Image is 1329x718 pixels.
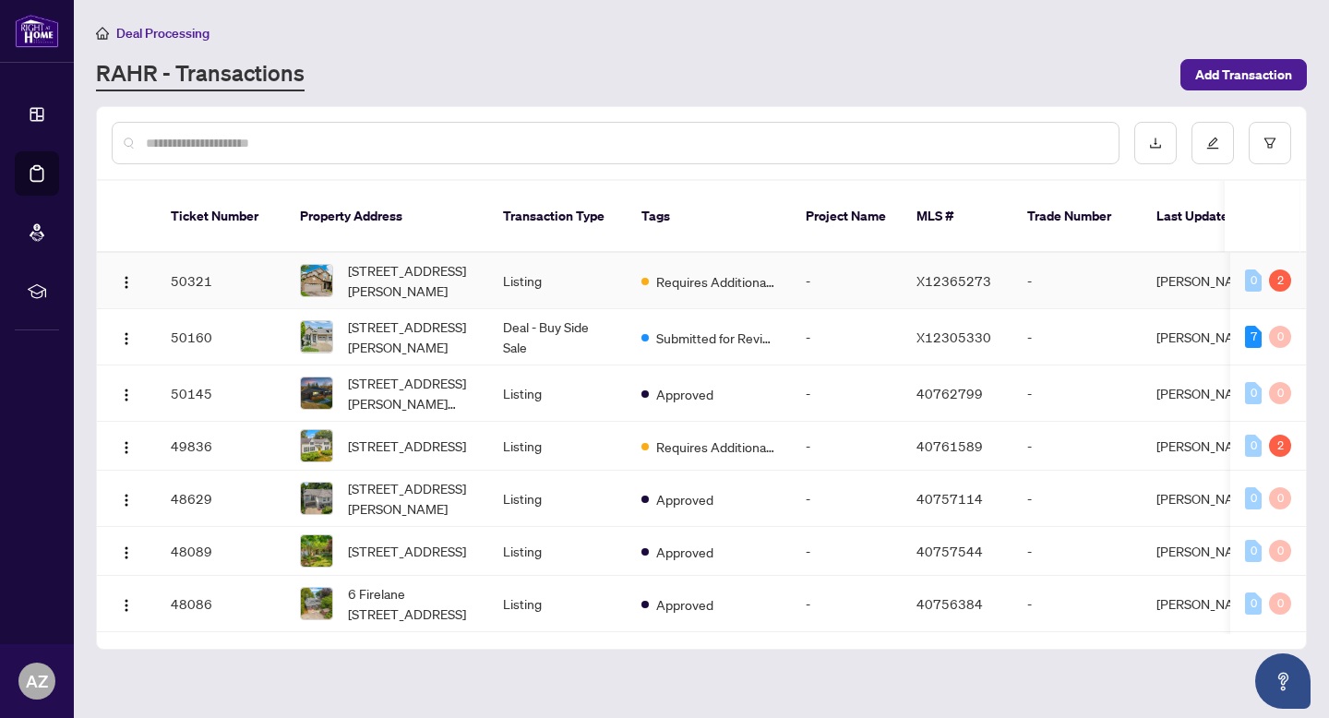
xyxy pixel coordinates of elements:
[119,275,134,290] img: Logo
[916,272,991,289] span: X12365273
[791,527,902,576] td: -
[112,484,141,513] button: Logo
[916,543,983,559] span: 40757544
[1191,122,1234,164] button: edit
[119,388,134,402] img: Logo
[488,365,627,422] td: Listing
[1012,471,1142,527] td: -
[119,545,134,560] img: Logo
[488,181,627,253] th: Transaction Type
[96,27,109,40] span: home
[1269,326,1291,348] div: 0
[1245,435,1262,457] div: 0
[1149,137,1162,150] span: download
[488,527,627,576] td: Listing
[301,483,332,514] img: thumbnail-img
[916,385,983,401] span: 40762799
[1245,592,1262,615] div: 0
[112,378,141,408] button: Logo
[488,253,627,309] td: Listing
[96,58,305,91] a: RAHR - Transactions
[1269,540,1291,562] div: 0
[301,588,332,619] img: thumbnail-img
[1012,527,1142,576] td: -
[791,365,902,422] td: -
[488,471,627,527] td: Listing
[1142,365,1280,422] td: [PERSON_NAME]
[156,576,285,632] td: 48086
[348,317,473,357] span: [STREET_ADDRESS][PERSON_NAME]
[348,436,466,456] span: [STREET_ADDRESS]
[348,373,473,413] span: [STREET_ADDRESS][PERSON_NAME][PERSON_NAME]
[119,598,134,613] img: Logo
[1142,253,1280,309] td: [PERSON_NAME]
[1142,471,1280,527] td: [PERSON_NAME]
[1245,326,1262,348] div: 7
[1142,309,1280,365] td: [PERSON_NAME]
[26,668,48,694] span: AZ
[1269,592,1291,615] div: 0
[656,594,713,615] span: Approved
[348,583,473,624] span: 6 Firelane [STREET_ADDRESS]
[112,589,141,618] button: Logo
[627,181,791,253] th: Tags
[1180,59,1307,90] button: Add Transaction
[301,430,332,461] img: thumbnail-img
[156,253,285,309] td: 50321
[1012,253,1142,309] td: -
[1012,422,1142,471] td: -
[1245,382,1262,404] div: 0
[488,309,627,365] td: Deal - Buy Side Sale
[488,422,627,471] td: Listing
[156,471,285,527] td: 48629
[15,14,59,48] img: logo
[156,422,285,471] td: 49836
[791,422,902,471] td: -
[119,331,134,346] img: Logo
[116,25,210,42] span: Deal Processing
[656,489,713,509] span: Approved
[791,181,902,253] th: Project Name
[791,253,902,309] td: -
[1269,435,1291,457] div: 2
[1012,576,1142,632] td: -
[348,478,473,519] span: [STREET_ADDRESS][PERSON_NAME]
[1245,540,1262,562] div: 0
[301,535,332,567] img: thumbnail-img
[1245,487,1262,509] div: 0
[1012,181,1142,253] th: Trade Number
[156,181,285,253] th: Ticket Number
[112,431,141,461] button: Logo
[1195,60,1292,90] span: Add Transaction
[791,471,902,527] td: -
[1134,122,1177,164] button: download
[791,576,902,632] td: -
[656,328,776,348] span: Submitted for Review
[301,377,332,409] img: thumbnail-img
[902,181,1012,253] th: MLS #
[1206,137,1219,150] span: edit
[348,541,466,561] span: [STREET_ADDRESS]
[112,266,141,295] button: Logo
[156,527,285,576] td: 48089
[1269,487,1291,509] div: 0
[112,322,141,352] button: Logo
[285,181,488,253] th: Property Address
[112,536,141,566] button: Logo
[1142,181,1280,253] th: Last Updated By
[1142,576,1280,632] td: [PERSON_NAME]
[1255,653,1311,709] button: Open asap
[301,321,332,353] img: thumbnail-img
[1012,309,1142,365] td: -
[1142,527,1280,576] td: [PERSON_NAME]
[656,542,713,562] span: Approved
[916,329,991,345] span: X12305330
[656,437,776,457] span: Requires Additional Docs
[1269,382,1291,404] div: 0
[656,384,713,404] span: Approved
[916,437,983,454] span: 40761589
[301,265,332,296] img: thumbnail-img
[1245,269,1262,292] div: 0
[1249,122,1291,164] button: filter
[1012,365,1142,422] td: -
